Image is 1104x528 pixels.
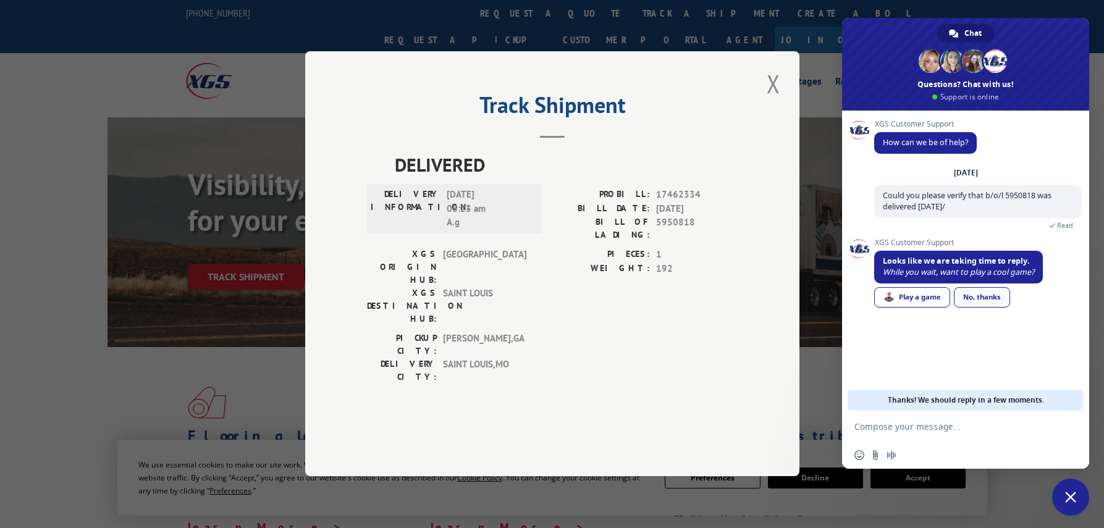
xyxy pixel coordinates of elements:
[888,390,1044,411] span: Thanks! We should reply in a few moments.
[954,287,1010,308] a: No, thanks
[552,216,650,242] label: BILL OF LADING:
[1057,221,1073,230] span: Read
[874,120,977,128] span: XGS Customer Support
[874,238,1043,247] span: XGS Customer Support
[367,332,437,358] label: PICKUP CITY:
[883,256,1030,266] span: Looks like we are taking time to reply.
[552,262,650,276] label: WEIGHT:
[367,358,437,384] label: DELIVERY CITY:
[371,188,440,230] label: DELIVERY INFORMATION:
[447,188,530,230] span: [DATE] 08:23 am A.g
[395,151,738,179] span: DELIVERED
[854,411,1052,442] textarea: Compose your message...
[656,248,738,262] span: 1
[552,248,650,262] label: PIECES:
[367,248,437,287] label: XGS ORIGIN HUB:
[870,450,880,460] span: Send a file
[854,450,864,460] span: Insert an emoji
[656,216,738,242] span: 5950818
[883,137,968,148] span: How can we be of help?
[443,287,526,326] span: SAINT LOUIS
[656,262,738,276] span: 192
[656,202,738,216] span: [DATE]
[367,287,437,326] label: XGS DESTINATION HUB:
[763,67,784,101] button: Close modal
[552,202,650,216] label: BILL DATE:
[883,190,1051,212] span: Could you please verify that b/o/l 5950818 was delivered [DATE]/
[656,188,738,203] span: 17462334
[443,332,526,358] span: [PERSON_NAME] , GA
[443,358,526,384] span: SAINT LOUIS , MO
[883,292,895,302] span: 🕹️
[443,248,526,287] span: [GEOGRAPHIC_DATA]
[874,287,950,308] a: Play a game
[883,267,1034,277] span: While you wait, want to play a cool game?
[367,96,738,120] h2: Track Shipment
[938,24,994,43] a: Chat
[954,169,978,177] div: [DATE]
[887,450,896,460] span: Audio message
[1052,479,1089,516] a: Close chat
[552,188,650,203] label: PROBILL:
[964,24,982,43] span: Chat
